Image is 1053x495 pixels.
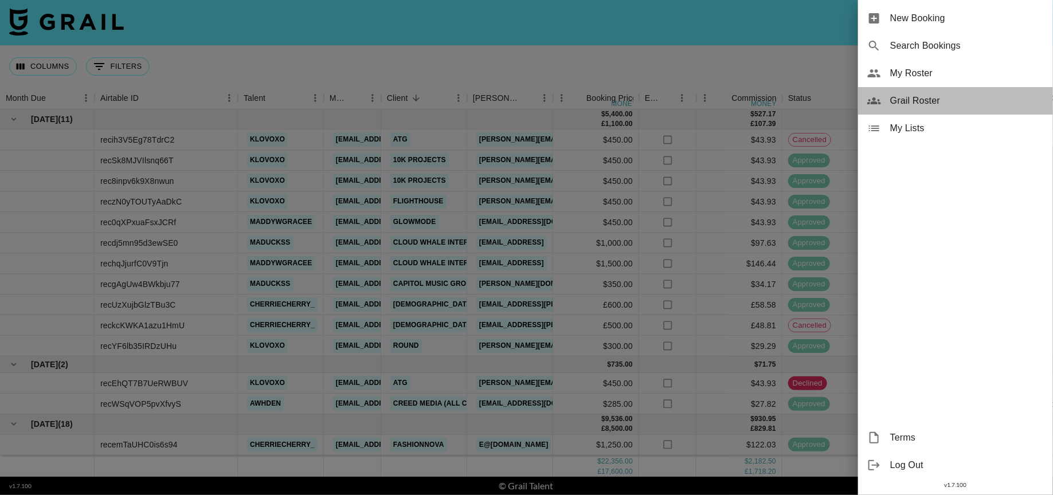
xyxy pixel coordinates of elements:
[858,5,1053,32] div: New Booking
[890,66,1044,80] span: My Roster
[890,39,1044,53] span: Search Bookings
[858,87,1053,115] div: Grail Roster
[890,94,1044,108] span: Grail Roster
[890,11,1044,25] span: New Booking
[858,115,1053,142] div: My Lists
[858,451,1053,479] div: Log Out
[858,32,1053,60] div: Search Bookings
[858,424,1053,451] div: Terms
[890,431,1044,445] span: Terms
[858,479,1053,491] div: v 1.7.100
[858,60,1053,87] div: My Roster
[890,458,1044,472] span: Log Out
[890,121,1044,135] span: My Lists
